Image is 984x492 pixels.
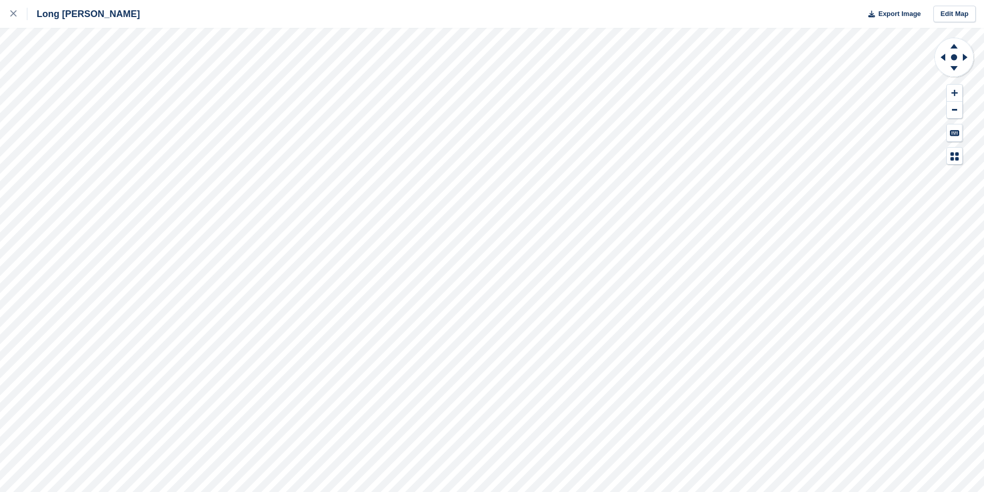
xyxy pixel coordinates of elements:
button: Map Legend [947,148,962,165]
button: Keyboard Shortcuts [947,124,962,141]
a: Edit Map [933,6,976,23]
button: Zoom In [947,85,962,102]
span: Export Image [878,9,920,19]
div: Long [PERSON_NAME] [27,8,140,20]
button: Zoom Out [947,102,962,119]
button: Export Image [862,6,921,23]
